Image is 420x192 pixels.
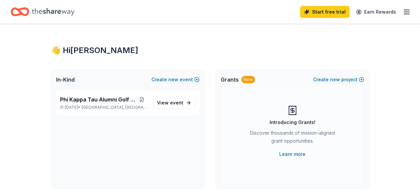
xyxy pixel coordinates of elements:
div: New [241,76,255,83]
span: new [330,76,340,84]
div: Introducing Grants! [270,118,315,126]
span: event [170,100,183,105]
button: Createnewproject [313,76,364,84]
span: Grants [221,76,239,84]
p: [DATE] • [60,105,147,110]
div: Discover thousands of mission-aligned grant opportunities. [247,129,338,148]
a: Earn Rewards [352,6,400,18]
span: In-Kind [56,76,75,84]
span: new [168,76,178,84]
a: Home [11,4,74,20]
a: Start free trial [300,6,350,18]
div: 👋 Hi [PERSON_NAME] [51,45,370,56]
span: View [157,99,183,107]
button: Createnewevent [151,76,200,84]
span: [GEOGRAPHIC_DATA], [GEOGRAPHIC_DATA] [82,105,147,110]
a: View event [153,97,196,109]
span: Phi Kappa Tau Alumni Golf Scramble [60,96,137,103]
a: Learn more [279,150,305,158]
